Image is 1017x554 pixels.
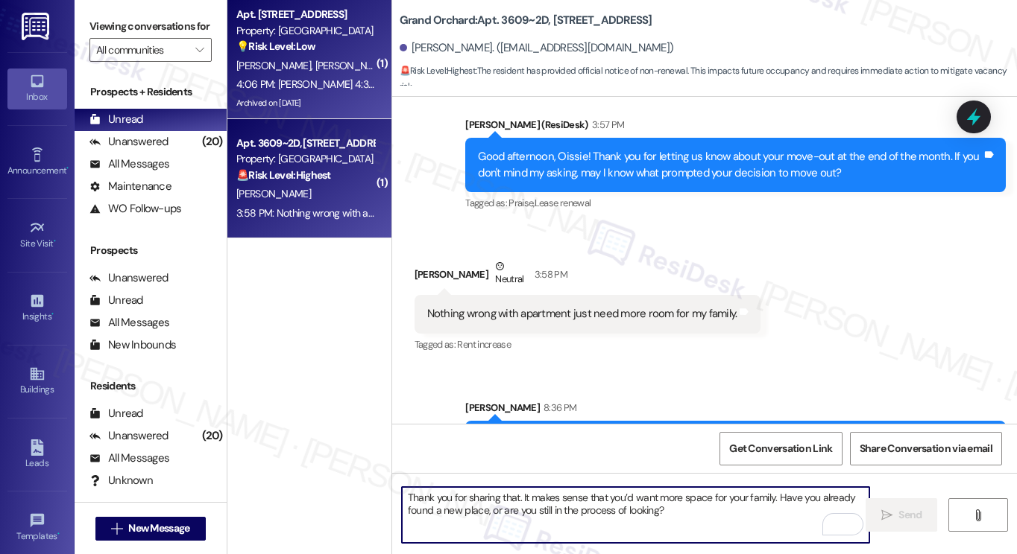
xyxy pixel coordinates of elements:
div: All Messages [89,315,169,331]
a: Buildings [7,361,67,401]
div: 3:58 PM [531,267,567,282]
span: New Message [128,520,189,536]
div: Unread [89,293,143,308]
div: 4:06 PM: [PERSON_NAME] 4:30 Nail trim for [PERSON_NAME] [236,77,504,91]
span: Rent increase [457,338,511,351]
span: • [57,529,60,539]
strong: 🚨 Risk Level: Highest [400,65,476,77]
div: [PERSON_NAME] (ResiDesk) [465,117,1006,138]
div: Residents [75,378,227,394]
textarea: To enrich screen reader interactions, please activate Accessibility in Grammarly extension settings [402,487,869,543]
div: [PERSON_NAME]. ([EMAIL_ADDRESS][DOMAIN_NAME]) [400,40,674,56]
div: Nothing wrong with apartment just need more room for my family. [427,306,737,322]
div: [PERSON_NAME] [465,400,1006,421]
strong: 💡 Risk Level: Low [236,39,315,53]
a: Templates • [7,508,67,548]
span: Get Conversation Link [729,441,832,456]
span: Share Conversation via email [860,441,992,456]
i:  [195,44,204,56]
div: All Messages [89,450,169,466]
div: New Inbounds [89,337,176,353]
label: Viewing conversations for [89,15,212,38]
div: 8:36 PM [540,400,576,415]
div: WO Follow-ups [89,201,181,217]
button: Get Conversation Link [720,432,842,465]
a: Insights • [7,288,67,328]
i:  [881,509,892,521]
input: All communities [96,38,188,62]
span: Send [898,507,922,523]
span: [PERSON_NAME] [236,59,315,72]
span: [PERSON_NAME] [236,187,311,200]
a: Leads [7,435,67,475]
i:  [111,523,122,535]
div: Neutral [492,258,526,290]
div: Unknown [89,473,153,488]
span: • [51,309,54,319]
span: : The resident has provided official notice of non-renewal. This impacts future occupancy and req... [400,63,1017,95]
button: Share Conversation via email [850,432,1002,465]
b: Grand Orchard: Apt. 3609~2D, [STREET_ADDRESS] [400,13,652,28]
div: 3:58 PM: Nothing wrong with apartment just need more room for my family. [236,206,561,220]
span: Lease renewal [535,197,591,209]
div: Tagged as: [465,192,1006,214]
div: All Messages [89,156,169,172]
div: Prospects + Residents [75,84,227,100]
div: Prospects [75,243,227,258]
div: Unanswered [89,428,169,444]
button: Send [866,498,938,532]
div: Apt. [STREET_ADDRESS] [236,7,374,22]
button: New Message [95,517,206,541]
span: • [66,163,69,173]
i:  [972,509,983,521]
div: Tagged as: [415,334,761,355]
div: Unanswered [89,270,169,286]
div: Unread [89,406,143,421]
div: [PERSON_NAME] [415,258,761,295]
div: Unanswered [89,134,169,150]
div: (20) [198,424,227,448]
span: Praise , [508,197,534,209]
img: ResiDesk Logo [22,13,52,40]
div: Apt. 3609~2D, [STREET_ADDRESS] [236,136,374,151]
div: Good afternoon, Oissie! Thank you for letting us know about your move-out at the end of the month... [478,149,982,181]
a: Inbox [7,69,67,109]
div: (20) [198,130,227,153]
div: 3:57 PM [588,117,624,133]
div: Property: [GEOGRAPHIC_DATA] [236,23,374,39]
div: Property: [GEOGRAPHIC_DATA] [236,151,374,167]
a: Site Visit • [7,215,67,255]
div: Unread [89,112,143,127]
div: Archived on [DATE] [235,94,376,112]
span: [PERSON_NAME] [315,59,389,72]
span: • [54,236,56,246]
strong: 🚨 Risk Level: Highest [236,168,331,182]
div: Maintenance [89,179,171,194]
